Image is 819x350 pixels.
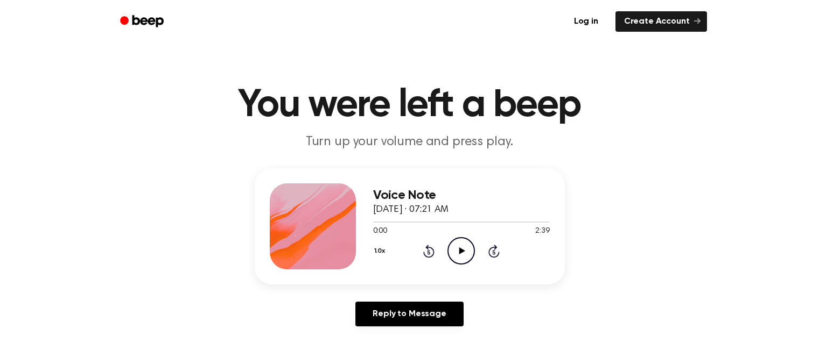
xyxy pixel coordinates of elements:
[373,242,389,260] button: 1.0x
[203,133,617,151] p: Turn up your volume and press play.
[615,11,707,32] a: Create Account
[113,11,173,32] a: Beep
[535,226,549,237] span: 2:39
[134,86,685,125] h1: You were left a beep
[563,9,609,34] a: Log in
[373,205,449,215] span: [DATE] · 07:21 AM
[373,188,550,203] h3: Voice Note
[355,302,463,326] a: Reply to Message
[373,226,387,237] span: 0:00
